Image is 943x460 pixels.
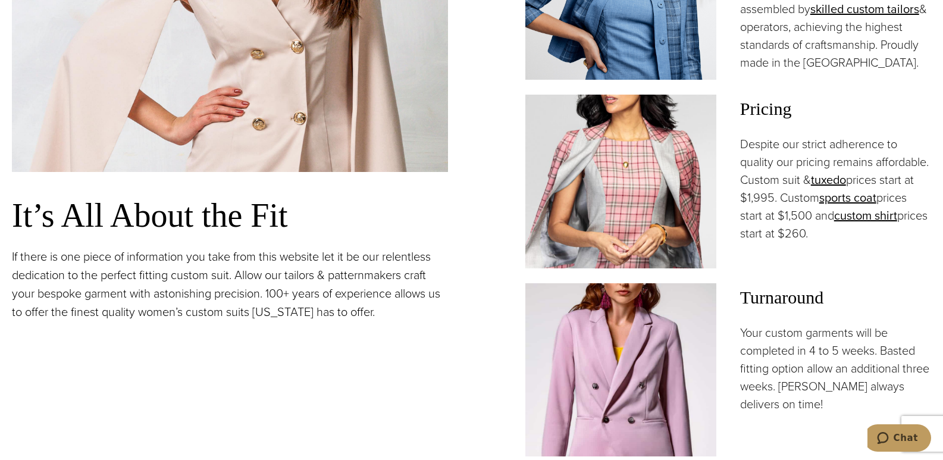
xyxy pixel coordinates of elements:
[740,324,931,413] p: Your custom garments will be completed in 4 to 5 weeks. Basted fitting option allow an additional...
[740,135,931,242] p: Despite our strict adherence to quality our pricing remains affordable. Custom suit & prices star...
[819,189,876,206] a: sports coat
[740,283,931,312] span: Turnaround
[834,206,897,224] a: custom shirt
[525,283,716,457] img: Woman in double breasted Loro Piana bespoke women's suits.
[12,196,448,236] h3: It’s All About the Fit
[740,95,931,123] span: Pricing
[811,171,846,189] a: tuxedo
[867,424,931,454] iframe: Opens a widget where you can chat to one of our agents
[12,248,448,321] p: If there is one piece of information you take from this website let it be our relentless dedicati...
[525,95,716,268] img: Woman in custom made red checked dress with matching custom jacket over shoulders.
